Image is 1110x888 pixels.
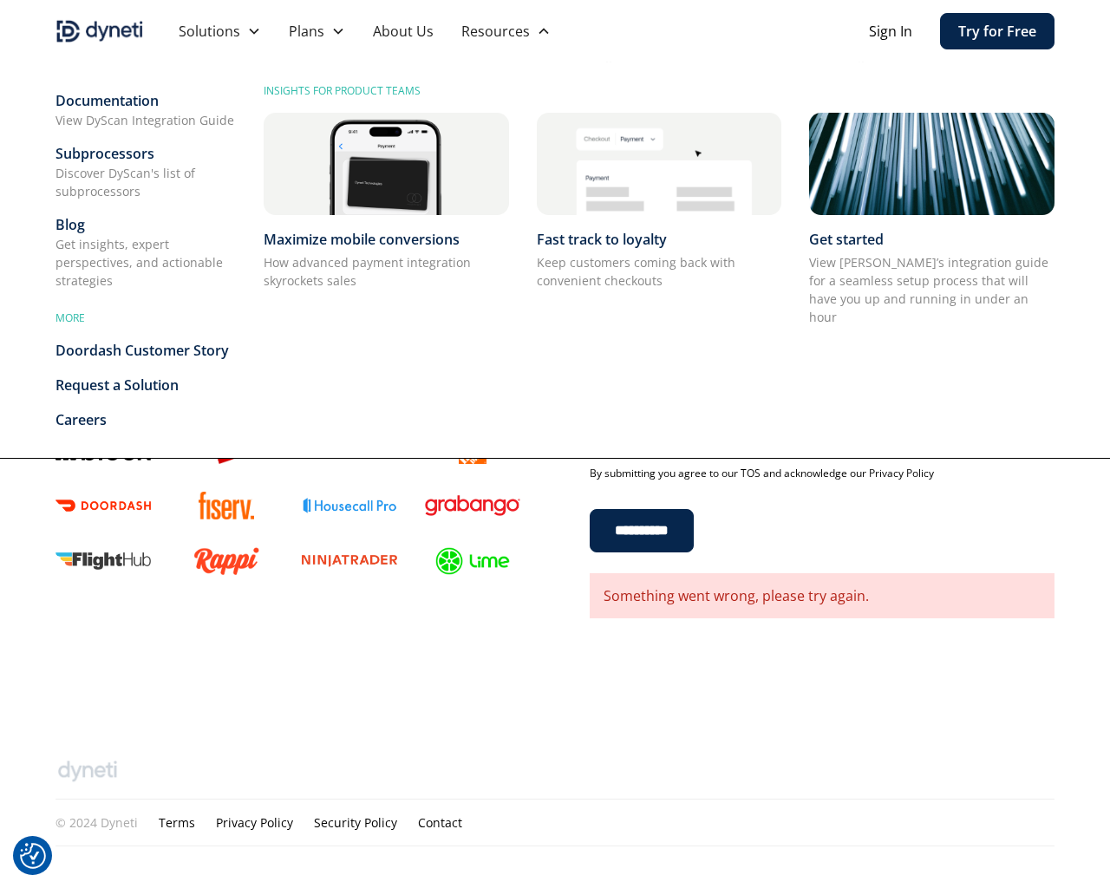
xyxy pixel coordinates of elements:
div: Solutions [179,21,240,42]
div: Documentation [55,90,236,111]
a: Privacy Policy [216,813,293,832]
a: Try for Free [940,13,1054,49]
a: Doordash Customer Story [55,340,236,361]
a: home [55,17,144,45]
a: DocumentationView DyScan Integration Guide [55,90,236,129]
img: Housecall Pro [302,498,397,513]
div: Subprocessors [55,143,236,164]
img: Rappi logo [193,547,259,575]
img: Ninjatrader logo [302,555,397,567]
div: Resources [461,21,530,42]
img: Grabango [425,495,520,516]
a: Terms [159,813,195,832]
a: Sign In [869,21,912,42]
div: Contact 5 Form failure [590,573,1054,618]
div: Something went wrong, please try again. [604,585,1041,606]
img: Doordash logo [55,499,151,511]
div: MORE [55,310,236,326]
a: Image of a mobile Dyneti UI scanning a credit cardMaximize mobile conversionsHow advanced payment... [264,106,509,297]
div: © 2024 Dyneti [55,813,138,832]
a: SubprocessorsDiscover DyScan's list of subprocessors [55,143,236,200]
div: INSIGHTS FOR PRODUCT TEAMS [264,83,1054,99]
div: Plans [289,21,324,42]
span: By submitting you agree to our TOS and acknowledge our Privacy Policy [590,466,934,481]
a: Contact [418,813,462,832]
div: Fast track to loyalty [537,229,782,250]
div: Get started [809,229,1054,250]
a: Security Policy [314,813,397,832]
div: Discover DyScan's list of subprocessors [55,164,236,200]
img: Dyneti gray logo [55,757,120,785]
p: Keep customers coming back with convenient checkouts [537,253,782,290]
a: Get startedView [PERSON_NAME]’s integration guide for a seamless setup process that will have you... [809,106,1054,333]
img: Image of a mobile Dyneti UI scanning a credit card [537,113,782,215]
p: View [PERSON_NAME]’s integration guide for a seamless setup process that will have you up and run... [809,253,1054,326]
img: FlightHub [55,552,151,570]
a: Request a Solution [55,375,236,395]
a: Image of a mobile Dyneti UI scanning a credit cardFast track to loyaltyKeep customers coming back... [537,106,782,297]
img: Dyneti indigo logo [55,17,144,45]
img: Fiserv logo [199,492,254,519]
button: Consent Preferences [20,843,46,869]
img: Lime Logo [435,547,510,575]
div: Maximize mobile conversions [264,229,509,250]
div: View DyScan Integration Guide [55,111,236,129]
img: Revisit consent button [20,843,46,869]
div: Plans [275,14,359,49]
a: BlogGet insights, expert perspectives, and actionable strategies [55,214,236,290]
div: Get insights, expert perspectives, and actionable strategies [55,235,236,290]
div: Blog [55,214,236,235]
p: How advanced payment integration skyrockets sales [264,253,509,290]
img: Image of a mobile Dyneti UI scanning a credit card [264,113,509,215]
a: Careers [55,409,236,430]
div: Solutions [165,14,275,49]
